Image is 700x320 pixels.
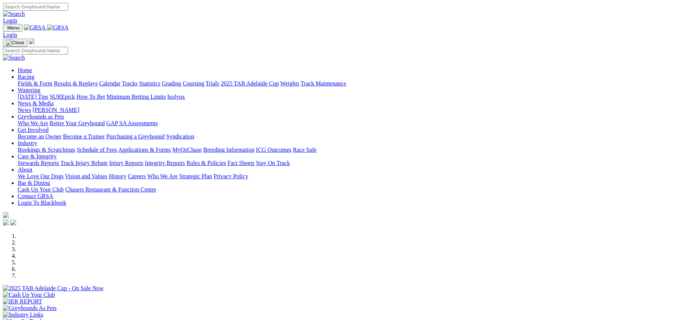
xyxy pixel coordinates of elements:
a: Bookings & Scratchings [18,147,75,153]
a: Privacy Policy [214,173,248,179]
a: Schedule of Fees [77,147,117,153]
div: Bar & Dining [18,186,697,193]
a: History [109,173,126,179]
a: Get Involved [18,127,49,133]
div: Greyhounds as Pets [18,120,697,127]
a: Purchasing a Greyhound [106,133,165,140]
a: SUREpick [50,94,75,100]
a: Vision and Values [65,173,107,179]
img: Search [3,54,25,61]
a: Minimum Betting Limits [106,94,166,100]
div: About [18,173,697,180]
a: Who We Are [18,120,48,126]
a: Become an Owner [18,133,61,140]
a: Syndication [166,133,194,140]
a: Rules & Policies [186,160,226,166]
div: Get Involved [18,133,697,140]
a: Stay On Track [256,160,290,166]
a: Race Safe [293,147,316,153]
a: Login To Blackbook [18,200,66,206]
a: GAP SA Assessments [106,120,158,126]
a: Home [18,67,32,73]
a: Grading [162,80,181,87]
a: Track Maintenance [301,80,346,87]
a: Trials [205,80,219,87]
a: Chasers Restaurant & Function Centre [65,186,156,193]
img: Industry Links [3,312,43,318]
div: Industry [18,147,697,153]
a: Fact Sheets [228,160,254,166]
a: Become a Trainer [63,133,105,140]
a: News [18,107,31,113]
img: twitter.svg [10,219,16,225]
a: Calendar [99,80,120,87]
a: [DATE] Tips [18,94,48,100]
a: Statistics [139,80,161,87]
a: News & Media [18,100,54,106]
span: Menu [7,25,20,31]
img: 2025 TAB Adelaide Cup - On Sale Now [3,285,104,292]
a: Breeding Information [203,147,254,153]
button: Toggle navigation [3,24,22,32]
a: Results & Replays [54,80,98,87]
img: facebook.svg [3,219,9,225]
a: Bar & Dining [18,180,50,186]
a: 2025 TAB Adelaide Cup [221,80,279,87]
a: Integrity Reports [145,160,185,166]
div: Wagering [18,94,697,100]
a: Care & Integrity [18,153,57,159]
a: [PERSON_NAME] [32,107,79,113]
a: Login [3,17,17,24]
a: Greyhounds as Pets [18,113,64,120]
a: Who We Are [147,173,178,179]
div: Racing [18,80,697,87]
a: ICG Outcomes [256,147,291,153]
a: Racing [18,74,34,80]
img: logo-grsa-white.png [3,212,9,218]
a: How To Bet [77,94,105,100]
a: Track Injury Rebate [60,160,108,166]
img: Cash Up Your Club [3,292,55,298]
a: Strategic Plan [179,173,212,179]
a: MyOzChase [172,147,202,153]
a: Isolynx [167,94,185,100]
img: Close [6,40,24,46]
a: Fields & Form [18,80,52,87]
input: Search [3,47,68,54]
img: logo-grsa-white.png [29,38,35,44]
button: Toggle navigation [3,39,27,47]
a: Industry [18,140,37,146]
a: Login [3,32,17,38]
a: Contact GRSA [18,193,53,199]
img: GRSA [47,24,69,31]
a: Retire Your Greyhound [50,120,105,126]
a: Coursing [183,80,204,87]
div: Care & Integrity [18,160,697,166]
img: Search [3,11,25,17]
a: Stewards Reports [18,160,59,166]
a: Wagering [18,87,41,93]
a: Injury Reports [109,160,143,166]
a: Applications & Forms [118,147,171,153]
img: IER REPORT [3,298,42,305]
a: Careers [128,173,146,179]
a: Tracks [122,80,138,87]
div: News & Media [18,107,697,113]
a: We Love Our Dogs [18,173,63,179]
a: Weights [280,80,299,87]
img: Greyhounds As Pets [3,305,57,312]
a: Cash Up Your Club [18,186,64,193]
img: GRSA [24,24,46,31]
input: Search [3,3,68,11]
a: About [18,166,32,173]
